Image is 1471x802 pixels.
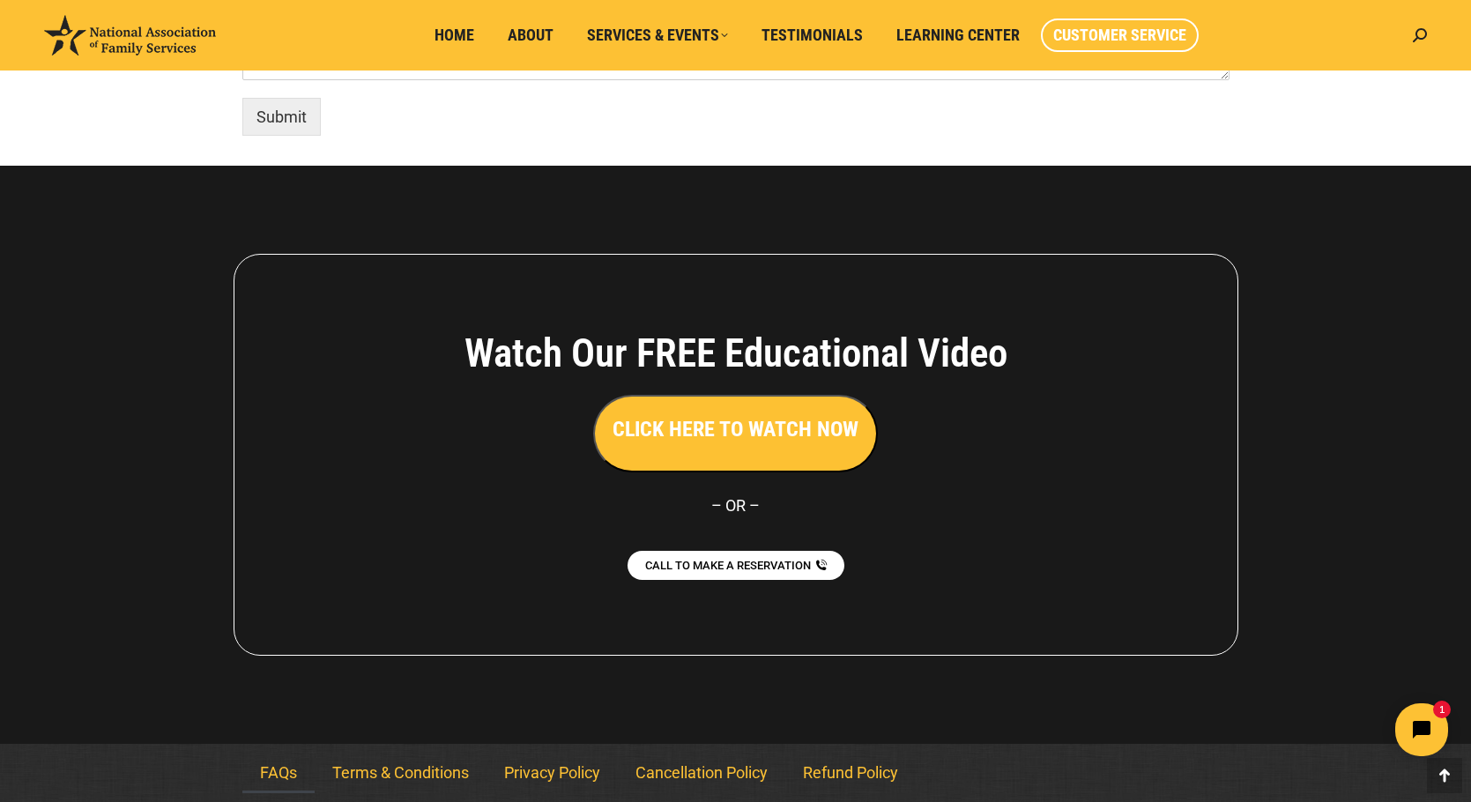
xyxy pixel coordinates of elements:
button: Submit [242,98,321,136]
span: Testimonials [762,26,863,45]
span: Home [435,26,474,45]
a: Customer Service [1041,19,1199,52]
button: CLICK HERE TO WATCH NOW [593,395,878,472]
h3: CLICK HERE TO WATCH NOW [613,414,858,444]
iframe: Tidio Chat [1160,688,1463,771]
a: Privacy Policy [487,753,618,793]
span: CALL TO MAKE A RESERVATION [645,560,811,571]
a: Learning Center [884,19,1032,52]
span: Customer Service [1053,26,1186,45]
a: About [495,19,566,52]
a: Terms & Conditions [315,753,487,793]
a: CALL TO MAKE A RESERVATION [628,551,844,580]
a: Cancellation Policy [618,753,785,793]
a: Testimonials [749,19,875,52]
a: FAQs [242,753,315,793]
img: National Association of Family Services [44,15,216,56]
h4: Watch Our FREE Educational Video [367,330,1105,377]
span: – OR – [711,496,760,515]
a: Refund Policy [785,753,916,793]
nav: Menu [242,753,1230,793]
span: Learning Center [896,26,1020,45]
a: CLICK HERE TO WATCH NOW [593,421,878,440]
a: Home [422,19,487,52]
span: Services & Events [587,26,728,45]
span: About [508,26,553,45]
